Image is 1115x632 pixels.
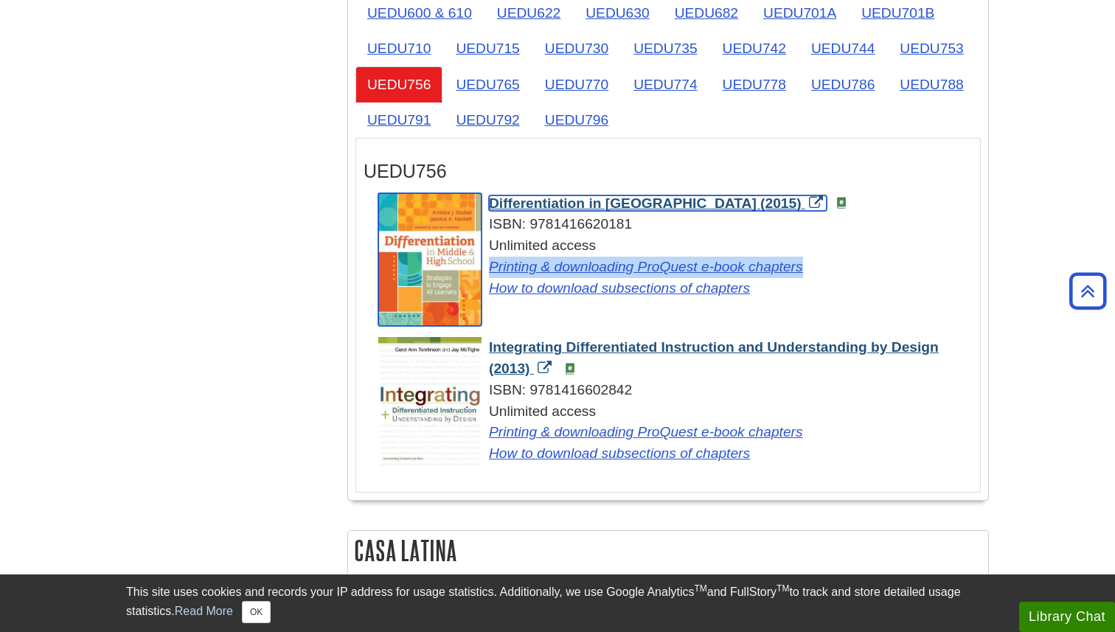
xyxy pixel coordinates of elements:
[355,30,442,66] a: UEDU710
[888,30,975,66] a: UEDU753
[355,66,442,103] a: UEDU756
[533,102,620,138] a: UEDU796
[711,30,798,66] a: UEDU742
[378,380,973,401] div: ISBN: 9781416602842
[364,161,973,182] h3: UEDU756
[126,583,989,623] div: This site uses cookies and records your IP address for usage statistics. Additionally, we use Goo...
[489,339,939,376] a: Link opens in new window
[799,66,886,103] a: UEDU786
[348,531,988,570] h2: Casa Latina
[355,102,442,138] a: UEDU791
[378,235,973,299] div: Unlimited access
[489,195,802,211] span: Differentiation in [GEOGRAPHIC_DATA] (2015)
[444,30,531,66] a: UEDU715
[378,401,973,465] div: Unlimited access
[564,363,576,375] img: e-Book
[533,30,620,66] a: UEDU730
[489,259,803,274] a: Link opens in new window
[489,280,750,296] a: Link opens in new window
[489,424,803,440] a: Link opens in new window
[799,30,886,66] a: UEDU744
[622,66,709,103] a: UEDU774
[378,337,482,470] img: Cover Art
[378,193,482,327] img: Cover Art
[888,66,975,103] a: UEDU788
[694,583,706,594] sup: TM
[242,601,271,623] button: Close
[533,66,620,103] a: UEDU770
[1019,602,1115,632] button: Library Chat
[175,605,233,617] a: Read More
[622,30,709,66] a: UEDU735
[836,197,847,209] img: e-Book
[777,583,789,594] sup: TM
[489,445,750,461] a: Link opens in new window
[489,195,827,211] a: Link opens in new window
[444,102,531,138] a: UEDU792
[378,214,973,235] div: ISBN: 9781416620181
[711,66,798,103] a: UEDU778
[1064,281,1111,301] a: Back to Top
[444,66,531,103] a: UEDU765
[489,339,939,376] span: Integrating Differentiated Instruction and Understanding by Design (2013)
